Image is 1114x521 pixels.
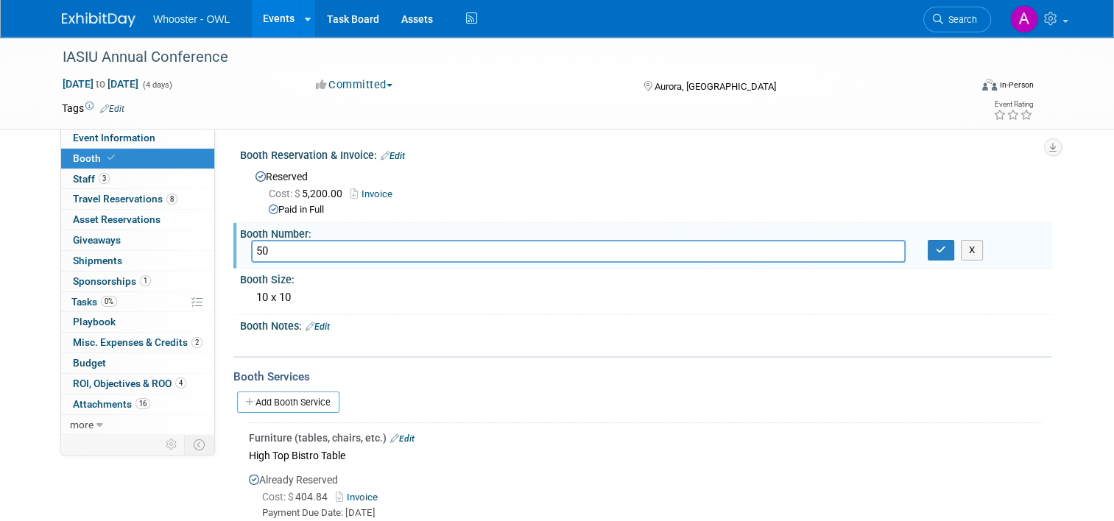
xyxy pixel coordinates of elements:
[61,189,214,209] a: Travel Reservations8
[61,251,214,271] a: Shipments
[249,430,1041,445] div: Furniture (tables, chairs, etc.)
[240,144,1052,163] div: Booth Reservation & Invoice:
[73,357,106,369] span: Budget
[61,128,214,148] a: Event Information
[99,173,110,184] span: 3
[153,13,230,25] span: Whooster - OWL
[71,296,117,308] span: Tasks
[62,77,139,91] span: [DATE] [DATE]
[269,203,1041,217] div: Paid in Full
[135,398,150,409] span: 16
[73,132,155,143] span: Event Information
[1010,5,1038,33] img: Abe Romero
[237,391,339,413] a: Add Booth Service
[269,188,302,199] span: Cost: $
[240,269,1052,287] div: Booth Size:
[191,337,202,348] span: 2
[306,322,330,332] a: Edit
[73,213,161,225] span: Asset Reservations
[61,394,214,414] a: Attachments16
[61,374,214,394] a: ROI, Objectives & ROO4
[61,210,214,230] a: Asset Reservations
[185,435,215,454] td: Toggle Event Tabs
[61,415,214,435] a: more
[140,275,151,286] span: 1
[100,104,124,114] a: Edit
[269,188,348,199] span: 5,200.00
[350,188,400,199] a: Invoice
[101,296,117,307] span: 0%
[251,286,1041,309] div: 10 x 10
[73,275,151,287] span: Sponsorships
[61,169,214,189] a: Staff3
[61,312,214,332] a: Playbook
[73,193,177,205] span: Travel Reservations
[311,77,398,93] button: Committed
[73,336,202,348] span: Misc. Expenses & Credits
[262,491,334,503] span: 404.84
[62,101,124,116] td: Tags
[73,234,121,246] span: Giveaways
[61,333,214,352] a: Misc. Expenses & Credits2
[240,223,1052,241] div: Booth Number:
[57,44,951,71] div: IASIU Annual Conference
[923,7,991,32] a: Search
[61,353,214,373] a: Budget
[61,272,214,291] a: Sponsorships1
[159,435,185,454] td: Personalize Event Tab Strip
[61,149,214,169] a: Booth
[381,151,405,161] a: Edit
[61,292,214,312] a: Tasks0%
[70,419,94,430] span: more
[73,255,122,266] span: Shipments
[166,194,177,205] span: 8
[61,230,214,250] a: Giveaways
[62,13,135,27] img: ExhibitDay
[94,78,107,90] span: to
[249,445,1041,465] div: High Top Bistro Table
[233,369,1052,385] div: Booth Services
[73,316,116,327] span: Playbook
[262,506,1041,520] div: Payment Due Date: [DATE]
[73,173,110,185] span: Staff
[141,80,172,90] span: (4 days)
[262,491,295,503] span: Cost: $
[240,315,1052,334] div: Booth Notes:
[73,378,186,389] span: ROI, Objectives & ROO
[251,166,1041,217] div: Reserved
[336,492,384,503] a: Invoice
[655,81,776,92] span: Aurora, [GEOGRAPHIC_DATA]
[73,398,150,410] span: Attachments
[390,433,415,444] a: Edit
[73,152,118,164] span: Booth
[107,154,115,162] i: Booth reservation complete
[175,378,186,389] span: 4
